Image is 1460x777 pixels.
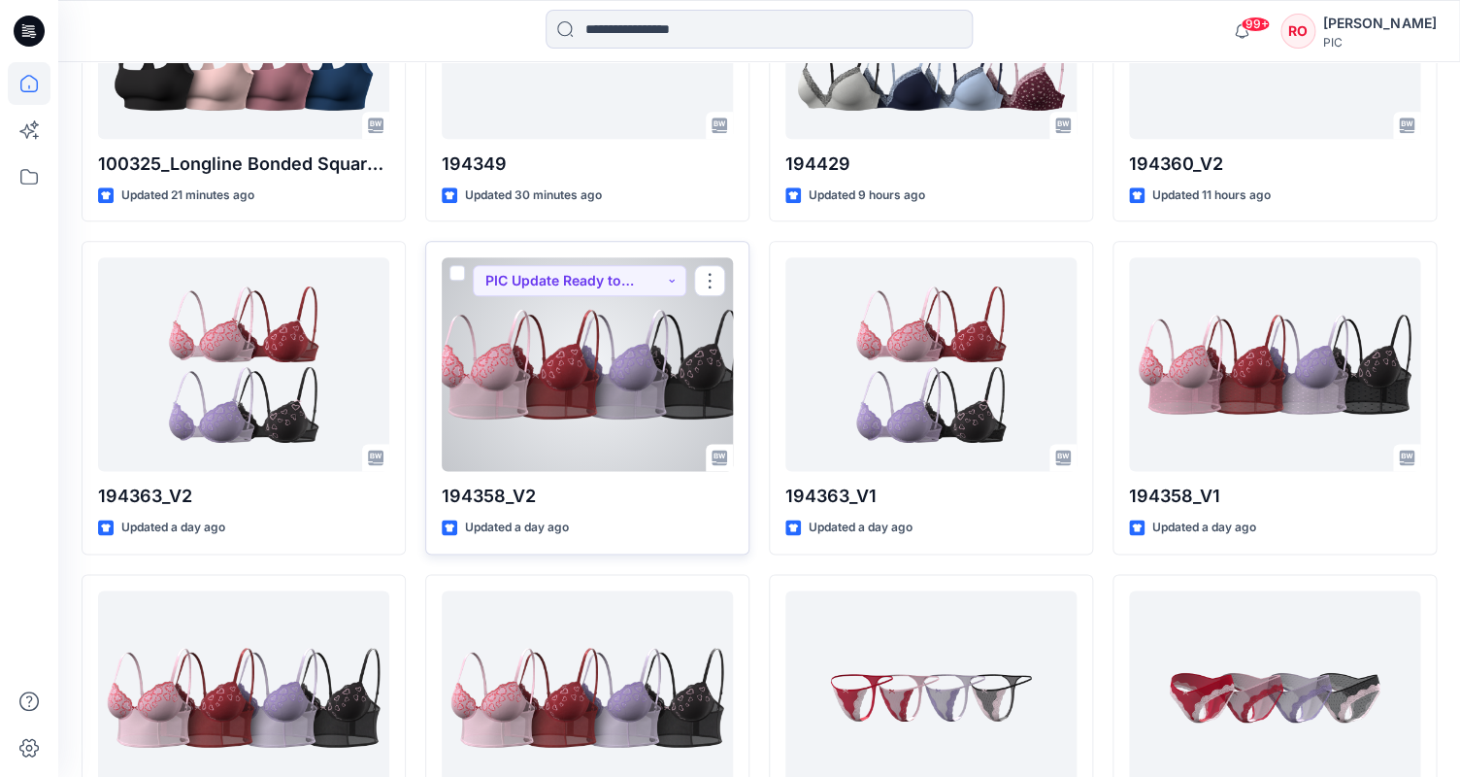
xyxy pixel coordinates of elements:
p: Updated a day ago [465,518,569,538]
p: 194363_V1 [785,483,1077,510]
div: RO [1280,14,1315,49]
p: 194429 [785,151,1077,178]
p: 194358_V1 [1129,483,1420,510]
div: PIC [1323,35,1436,50]
p: Updated a day ago [121,518,225,538]
span: 99+ [1241,17,1270,32]
p: Updated 11 hours ago [1152,186,1271,206]
p: 194363_V2 [98,483,389,510]
p: Updated a day ago [809,518,912,538]
a: 194363_V2 [98,257,389,471]
p: Updated a day ago [1152,518,1256,538]
div: [PERSON_NAME] [1323,12,1436,35]
p: 194358_V2 [442,483,733,510]
a: 194363_V1 [785,257,1077,471]
p: 194349 [442,151,733,178]
a: 194358_V2 [442,257,733,471]
p: Updated 9 hours ago [809,186,925,206]
p: Updated 30 minutes ago [465,186,602,206]
p: 194360_V2 [1129,151,1420,178]
p: Updated 21 minutes ago [121,186,254,206]
a: 194358_V1 [1129,257,1420,471]
p: 100325_Longline Bonded Square Neck Bra [98,151,389,178]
